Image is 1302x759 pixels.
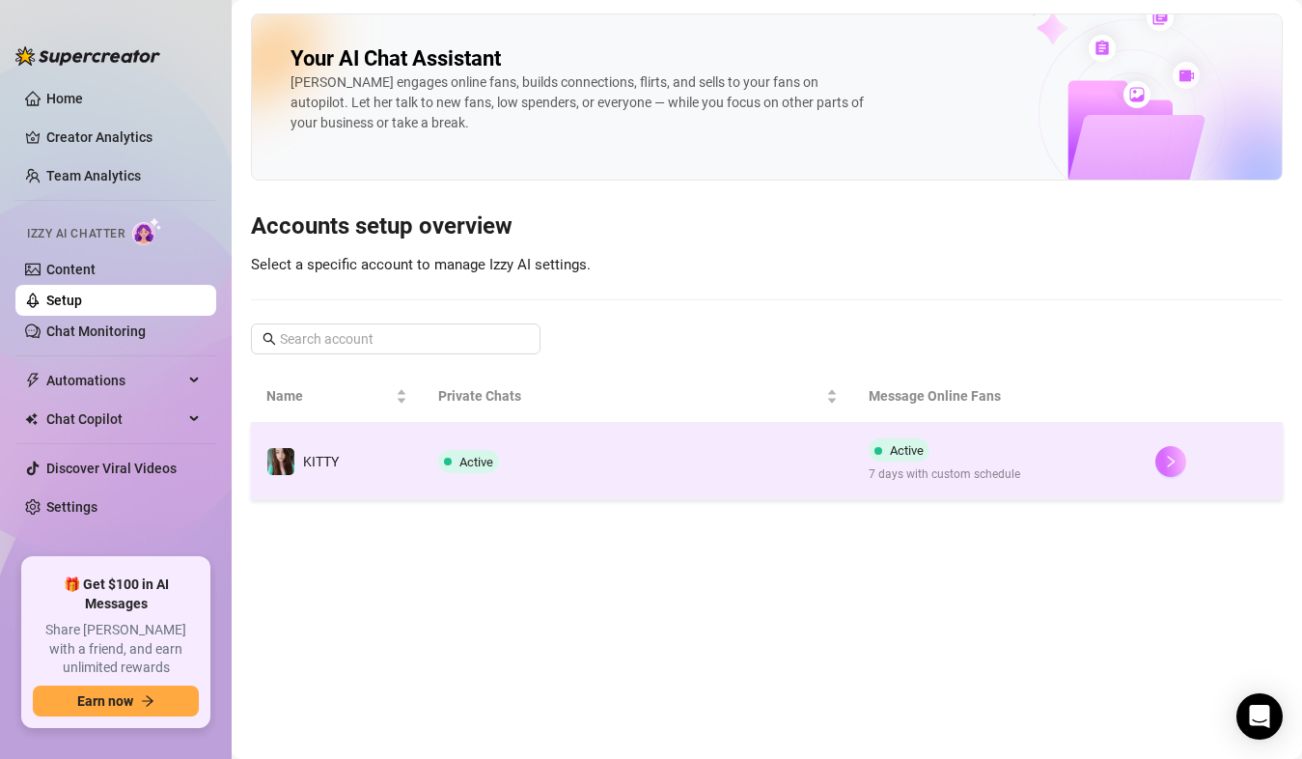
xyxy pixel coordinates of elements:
[291,45,501,72] h2: Your AI Chat Assistant
[46,365,183,396] span: Automations
[27,225,125,243] span: Izzy AI Chatter
[267,448,294,475] img: KITTY
[46,499,97,515] a: Settings
[46,323,146,339] a: Chat Monitoring
[46,91,83,106] a: Home
[423,370,852,423] th: Private Chats
[251,256,591,273] span: Select a specific account to manage Izzy AI settings.
[438,385,821,407] span: Private Chats
[291,72,870,133] div: [PERSON_NAME] engages online fans, builds connections, flirts, and sells to your fans on autopilo...
[251,211,1283,242] h3: Accounts setup overview
[303,454,339,469] span: KITTY
[890,443,924,458] span: Active
[25,373,41,388] span: thunderbolt
[263,332,276,346] span: search
[1155,446,1186,477] button: right
[33,686,199,717] button: Earn nowarrow-right
[141,694,154,708] span: arrow-right
[132,217,162,245] img: AI Chatter
[25,412,38,426] img: Chat Copilot
[46,293,82,308] a: Setup
[251,370,423,423] th: Name
[459,455,493,469] span: Active
[77,693,133,709] span: Earn now
[46,168,141,183] a: Team Analytics
[46,122,201,153] a: Creator Analytics
[46,461,177,476] a: Discover Viral Videos
[33,576,199,613] span: 🎁 Get $100 in AI Messages
[869,465,1020,484] span: 7 days with custom schedule
[46,262,96,277] a: Content
[853,370,1140,423] th: Message Online Fans
[46,404,183,435] span: Chat Copilot
[1164,455,1177,468] span: right
[33,621,199,678] span: Share [PERSON_NAME] with a friend, and earn unlimited rewards
[15,46,160,66] img: logo-BBDzfeDw.svg
[280,328,513,350] input: Search account
[1236,693,1283,740] div: Open Intercom Messenger
[266,385,392,407] span: Name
